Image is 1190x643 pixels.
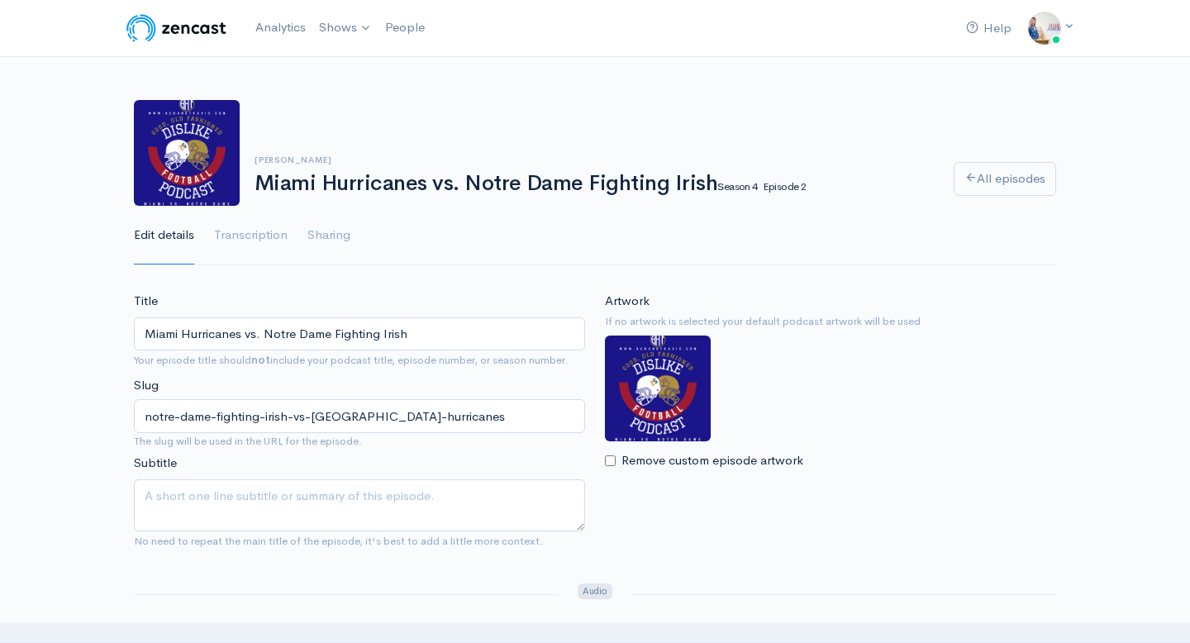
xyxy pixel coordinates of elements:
[621,451,803,470] label: Remove custom episode artwork
[255,172,934,196] h1: Miami Hurricanes vs. Notre Dame Fighting Irish
[763,179,806,193] small: Episode 2
[605,292,650,311] label: Artwork
[307,206,350,265] a: Sharing
[605,313,1056,330] small: If no artwork is selected your default podcast artwork will be used
[717,179,758,193] small: Season 4
[954,162,1056,196] a: All episodes
[959,11,1018,46] a: Help
[134,433,585,450] small: The slug will be used in the URL for the episode.
[134,399,585,433] input: title-of-episode
[578,583,612,599] span: Audio
[134,353,569,367] small: Your episode title should include your podcast title, episode number, or season number.
[124,12,229,45] img: ZenCast Logo
[134,317,585,351] input: What is the episode's title?
[312,10,378,46] a: Shows
[214,206,288,265] a: Transcription
[1028,12,1061,45] img: ...
[251,353,270,367] strong: not
[134,454,177,473] label: Subtitle
[134,376,159,395] label: Slug
[134,292,158,311] label: Title
[249,10,312,45] a: Analytics
[134,534,543,548] small: No need to repeat the main title of the episode, it's best to add a little more context.
[378,10,431,45] a: People
[134,206,194,265] a: Edit details
[255,155,934,164] h6: [PERSON_NAME]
